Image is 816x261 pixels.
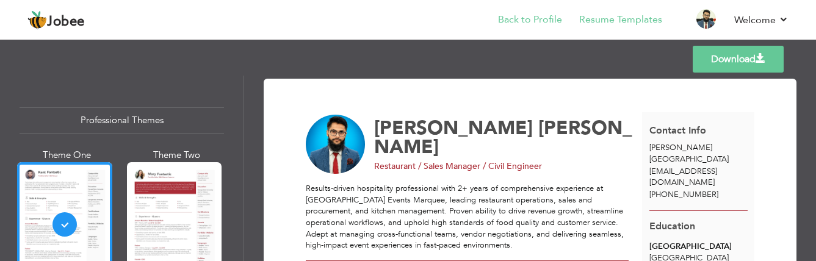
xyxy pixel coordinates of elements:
[649,189,718,200] span: [PHONE_NUMBER]
[47,15,85,29] span: Jobee
[306,115,366,174] img: No image
[20,149,115,162] div: Theme One
[649,241,748,252] div: [GEOGRAPHIC_DATA]
[649,220,695,233] span: Education
[649,124,706,137] span: Contact Info
[579,13,662,27] a: Resume Templates
[27,10,47,30] img: jobee.io
[27,10,85,30] a: Jobee
[498,13,562,27] a: Back to Profile
[306,183,629,251] p: Results-driven hospitality professional with 2+ years of comprehensive experience at [GEOGRAPHIC_...
[129,149,225,162] div: Theme Two
[649,166,717,188] span: [EMAIL_ADDRESS][DOMAIN_NAME]
[693,46,784,73] a: Download
[374,115,533,141] span: [PERSON_NAME]
[649,154,729,165] span: [GEOGRAPHIC_DATA]
[374,115,632,160] span: [PERSON_NAME]
[649,142,712,153] span: [PERSON_NAME]
[696,9,716,29] img: Profile Img
[20,107,224,134] div: Professional Themes
[734,13,789,27] a: Welcome
[374,160,542,172] span: Restaurant / Sales Manager / Civil Engineer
